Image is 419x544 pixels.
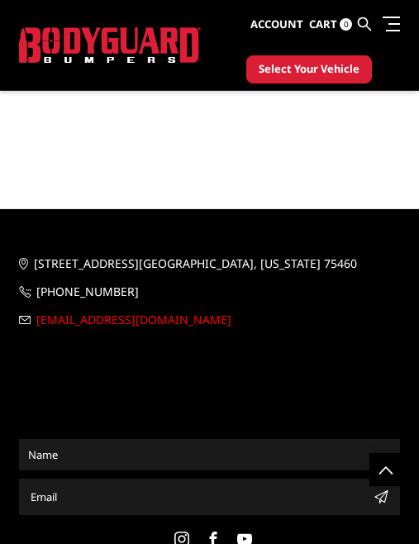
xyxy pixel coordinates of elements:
h5: Categories [19,366,400,386]
span: 0 [340,18,352,31]
span: [PHONE_NUMBER] [36,282,368,302]
span: [EMAIL_ADDRESS][DOMAIN_NAME] [36,310,368,330]
img: BODYGUARD BUMPERS [19,27,202,63]
span: Cart [309,17,337,31]
h5: signup for email updates [19,411,400,431]
a: Account [250,2,303,47]
h5: contact [19,226,400,246]
button: Select Your Vehicle [246,55,372,84]
span: Account [250,17,303,31]
span: Select Your Vehicle [259,61,359,78]
a: Click to Top [369,453,402,486]
a: [PHONE_NUMBER] [19,282,400,302]
a: Cart 0 [309,2,352,47]
h5: Navigate [19,338,400,358]
span: [STREET_ADDRESS] [GEOGRAPHIC_DATA], [US_STATE] 75460 [34,254,365,274]
a: [EMAIL_ADDRESS][DOMAIN_NAME] [19,310,400,330]
input: Email [24,484,367,510]
input: Name [21,441,398,468]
